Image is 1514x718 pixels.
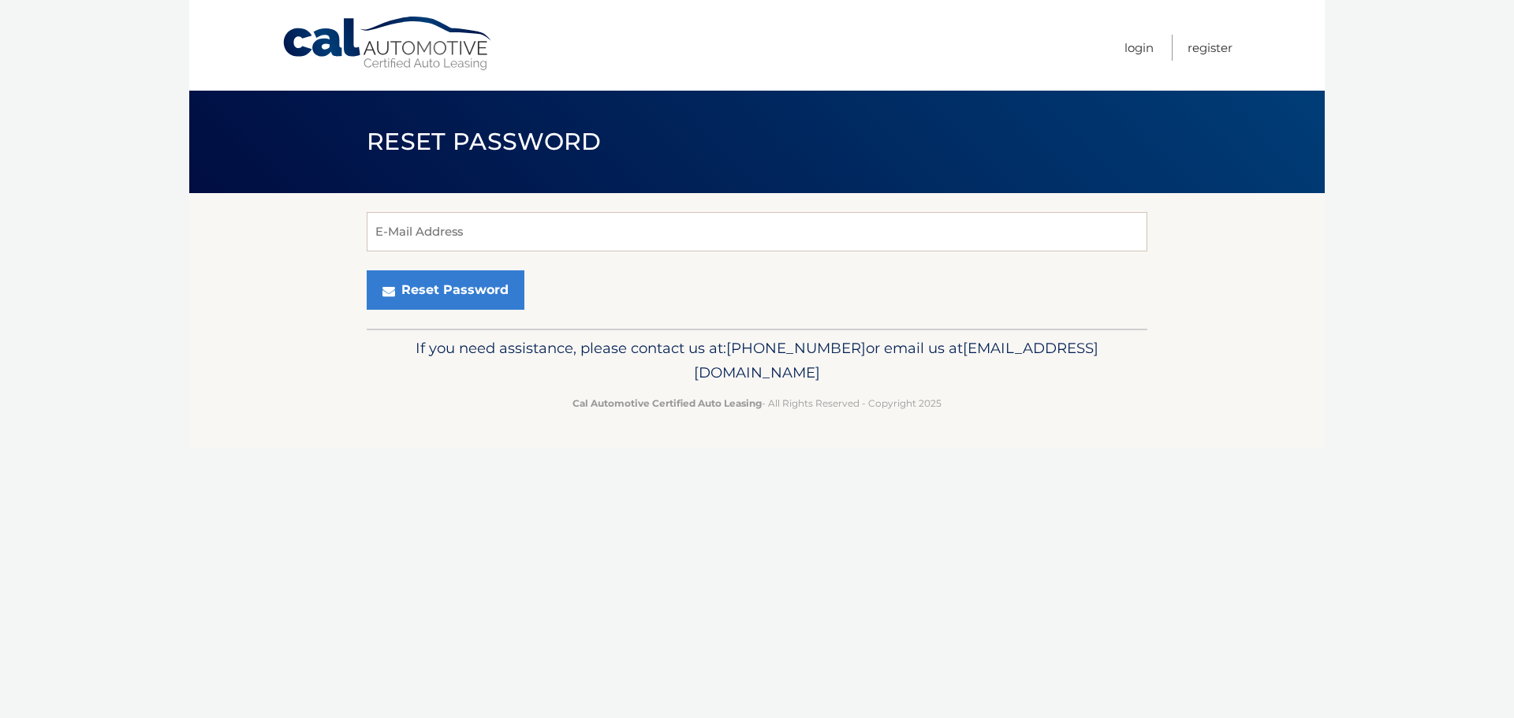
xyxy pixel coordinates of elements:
p: - All Rights Reserved - Copyright 2025 [377,395,1137,411]
a: Register [1188,35,1232,61]
span: [PHONE_NUMBER] [726,339,866,357]
button: Reset Password [367,270,524,310]
strong: Cal Automotive Certified Auto Leasing [572,397,762,409]
input: E-Mail Address [367,212,1147,251]
p: If you need assistance, please contact us at: or email us at [377,336,1137,386]
a: Cal Automotive [282,16,494,72]
a: Login [1124,35,1154,61]
span: Reset Password [367,127,601,156]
